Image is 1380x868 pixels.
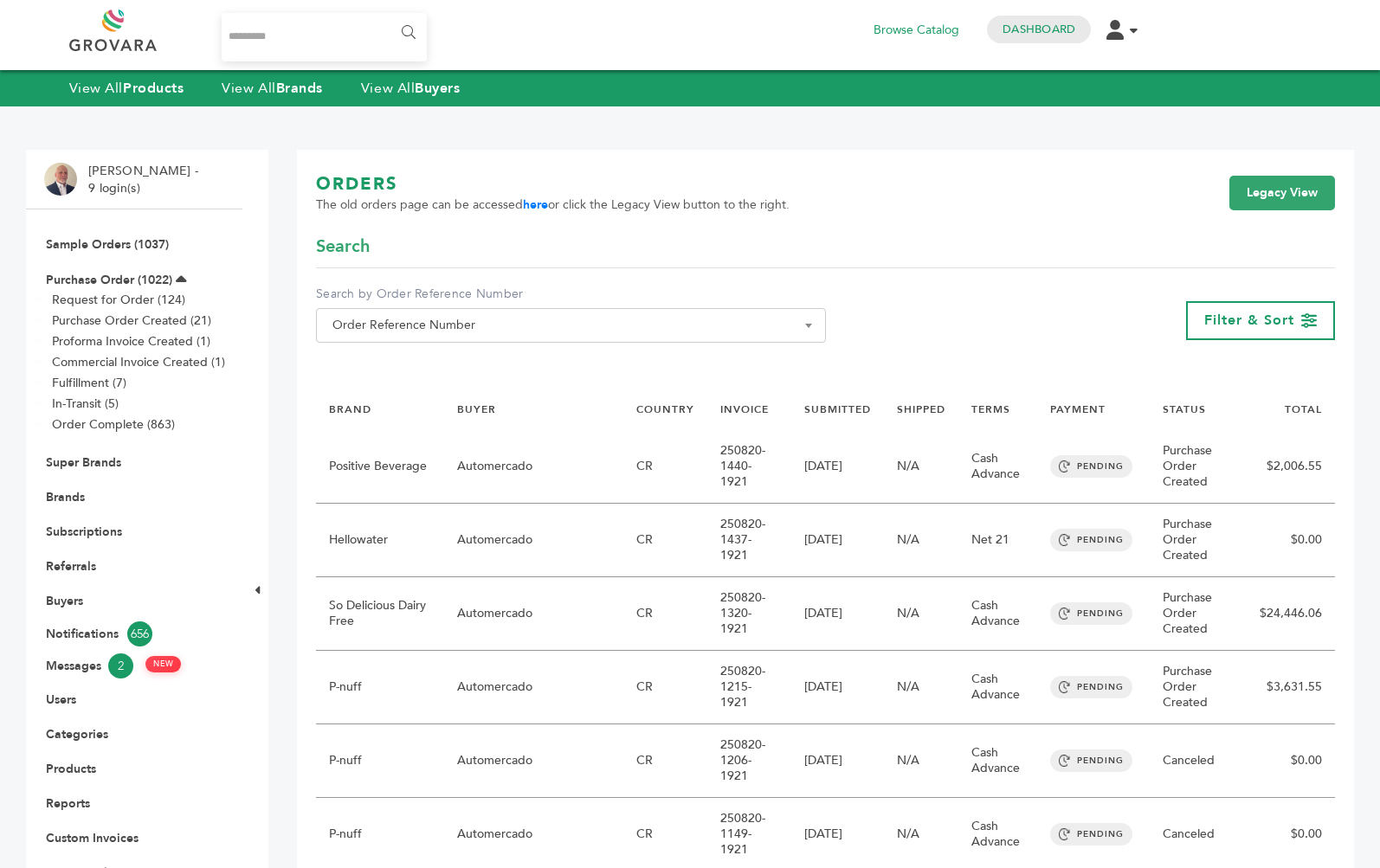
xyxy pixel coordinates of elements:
td: P-nuff [316,651,444,724]
li: [PERSON_NAME] - 9 login(s) [88,163,203,196]
strong: Buyers [415,79,460,98]
a: Reports [46,795,90,812]
span: PENDING [1050,823,1132,845]
a: In-Transit (5) [52,395,119,412]
span: PENDING [1050,529,1132,551]
span: PENDING [1050,602,1132,625]
td: CR [623,504,707,577]
a: Purchase Order Created (21) [52,312,211,329]
td: Cash Advance [958,577,1037,651]
td: N/A [884,577,958,651]
a: Super Brands [46,454,121,471]
td: CR [623,724,707,798]
a: Sample Orders (1037) [46,236,169,253]
span: NEW [145,656,181,672]
span: Search [316,235,370,259]
td: $2,006.55 [1247,430,1335,504]
a: Proforma Invoice Created (1) [52,333,210,350]
span: PENDING [1050,749,1132,772]
td: 250820-1206-1921 [707,724,791,798]
a: Buyers [46,593,83,609]
a: INVOICE [720,402,769,416]
td: Automercado [444,430,623,504]
td: N/A [884,724,958,798]
td: $3,631.55 [1247,651,1335,724]
td: Automercado [444,577,623,651]
a: here [523,196,548,213]
td: 250820-1320-1921 [707,577,791,651]
td: [DATE] [791,430,884,504]
strong: Brands [276,79,323,98]
td: Net 21 [958,504,1037,577]
td: N/A [884,430,958,504]
a: SUBMITTED [804,402,871,416]
a: Fulfillment (7) [52,375,126,391]
td: Canceled [1150,724,1247,798]
td: Cash Advance [958,724,1037,798]
a: Products [46,761,96,777]
a: SHIPPED [897,402,945,416]
td: P-nuff [316,724,444,798]
td: Purchase Order Created [1150,651,1247,724]
a: Legacy View [1229,176,1335,210]
td: [DATE] [791,577,884,651]
td: Purchase Order Created [1150,430,1247,504]
a: Dashboard [1003,22,1075,37]
a: STATUS [1163,402,1206,416]
td: $24,446.06 [1247,577,1335,651]
h1: ORDERS [316,172,790,196]
span: Filter & Sort [1204,311,1294,330]
a: TERMS [971,402,1010,416]
span: 2 [108,653,133,678]
a: View AllProducts [69,79,184,98]
a: View AllBuyers [361,79,461,98]
span: The old orders page can be accessed or click the Legacy View button to the right. [316,196,790,214]
a: Subscriptions [46,524,122,540]
a: BUYER [457,402,496,416]
a: Purchase Order (1022) [46,272,172,288]
a: BRAND [329,402,371,416]
span: Order Reference Number [326,313,816,338]
a: Commercial Invoice Created (1) [52,354,225,370]
td: CR [623,430,707,504]
td: Positive Beverage [316,430,444,504]
td: Automercado [444,651,623,724]
a: Users [46,691,76,708]
td: 250820-1437-1921 [707,504,791,577]
a: PAYMENT [1050,402,1106,416]
span: PENDING [1050,455,1132,478]
a: Browse Catalog [874,21,959,40]
td: Purchase Order Created [1150,504,1247,577]
a: Categories [46,726,108,743]
td: 250820-1215-1921 [707,651,791,724]
strong: Products [123,79,184,98]
input: Search... [222,13,427,61]
span: 656 [127,621,152,646]
td: $0.00 [1247,724,1335,798]
td: N/A [884,504,958,577]
td: Automercado [444,724,623,798]
td: Cash Advance [958,651,1037,724]
td: CR [623,651,707,724]
td: $0.00 [1247,504,1335,577]
td: Hellowater [316,504,444,577]
a: Request for Order (124) [52,292,185,308]
a: TOTAL [1285,402,1322,416]
a: View AllBrands [222,79,323,98]
td: 250820-1440-1921 [707,430,791,504]
a: COUNTRY [636,402,694,416]
a: Referrals [46,558,96,575]
a: Order Complete (863) [52,416,175,433]
a: Custom Invoices [46,830,139,846]
td: [DATE] [791,724,884,798]
td: Automercado [444,504,623,577]
span: PENDING [1050,676,1132,698]
td: Purchase Order Created [1150,577,1247,651]
a: Brands [46,489,85,505]
a: Messages2 NEW [46,653,222,678]
td: N/A [884,651,958,724]
span: Order Reference Number [316,308,826,343]
td: [DATE] [791,504,884,577]
label: Search by Order Reference Number [316,286,826,303]
td: So Delicious Dairy Free [316,577,444,651]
